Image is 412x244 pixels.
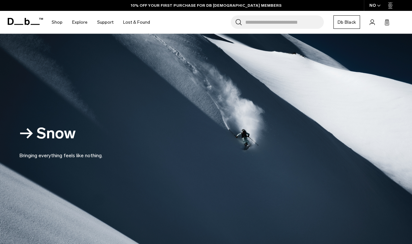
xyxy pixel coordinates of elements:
a: Db Black [333,15,360,29]
h2: → Snow [19,126,103,141]
a: 10% OFF YOUR FIRST PURCHASE FOR DB [DEMOGRAPHIC_DATA] MEMBERS [131,3,282,8]
p: Bringing everything feels like nothing. [19,144,103,159]
a: Lost & Found [123,11,150,34]
nav: Main Navigation [47,11,155,34]
a: Explore [72,11,88,34]
a: Support [97,11,114,34]
a: Shop [52,11,63,34]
